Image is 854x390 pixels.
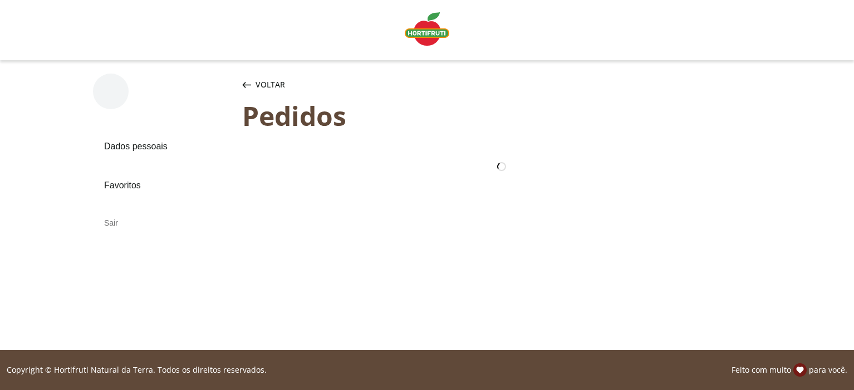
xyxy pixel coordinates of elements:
[240,74,287,96] button: Voltar
[405,12,449,46] img: Logo
[7,364,267,376] p: Copyright © Hortifruti Natural da Terra. Todos os direitos reservados.
[4,363,850,377] div: Linha de sessão
[793,363,807,377] img: amor
[400,8,454,52] a: Logo
[93,209,233,236] div: Sair
[497,162,506,171] img: loader
[732,363,847,377] p: Feito com muito para você.
[256,79,285,90] span: Voltar
[93,131,233,162] a: Dados pessoais
[93,170,233,201] a: Favoritos
[242,100,761,131] div: Pedidos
